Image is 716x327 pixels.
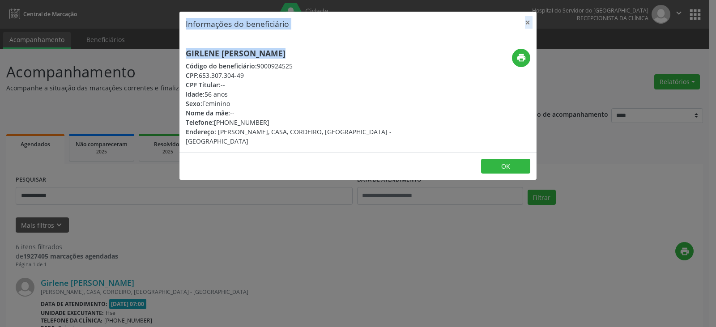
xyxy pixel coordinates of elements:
[186,90,205,98] span: Idade:
[186,127,216,136] span: Endereço:
[186,127,392,145] span: [PERSON_NAME], CASA, CORDEIRO, [GEOGRAPHIC_DATA] - [GEOGRAPHIC_DATA]
[186,18,289,30] h5: Informações do beneficiário
[186,118,411,127] div: [PHONE_NUMBER]
[186,99,411,108] div: Feminino
[186,109,230,117] span: Nome da mãe:
[186,61,411,71] div: 9000924525
[186,89,411,99] div: 56 anos
[186,99,202,108] span: Sexo:
[186,71,199,80] span: CPF:
[186,81,221,89] span: CPF Titular:
[516,53,526,63] i: print
[186,62,257,70] span: Código do beneficiário:
[519,12,537,34] button: Close
[512,49,530,67] button: print
[186,80,411,89] div: --
[186,49,411,58] h5: Girlene [PERSON_NAME]
[186,71,411,80] div: 653.307.304-49
[481,159,530,174] button: OK
[186,108,411,118] div: --
[186,118,214,127] span: Telefone:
